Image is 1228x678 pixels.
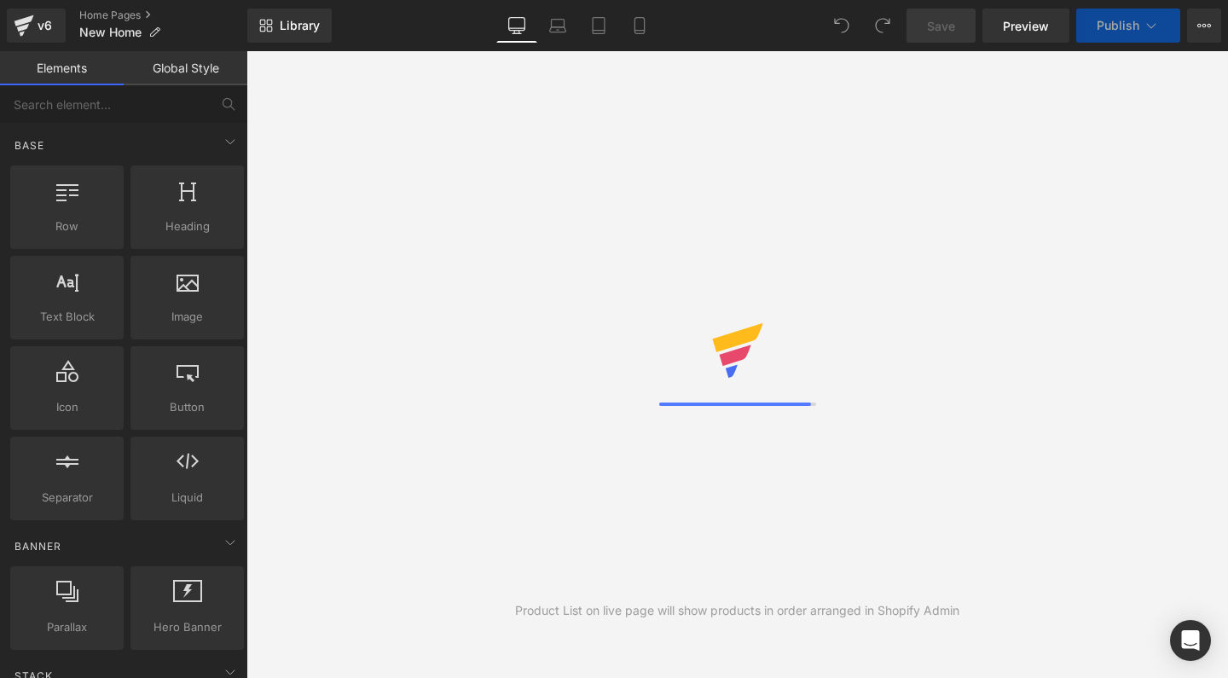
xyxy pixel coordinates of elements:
[1187,9,1221,43] button: More
[15,618,119,636] span: Parallax
[496,9,537,43] a: Desktop
[79,26,142,39] span: New Home
[15,308,119,326] span: Text Block
[1076,9,1180,43] button: Publish
[927,17,955,35] span: Save
[866,9,900,43] button: Redo
[515,601,959,620] div: Product List on live page will show products in order arranged in Shopify Admin
[15,489,119,507] span: Separator
[825,9,859,43] button: Undo
[124,51,247,85] a: Global Style
[247,9,332,43] a: New Library
[13,538,63,554] span: Banner
[1097,19,1139,32] span: Publish
[136,618,239,636] span: Hero Banner
[1170,620,1211,661] div: Open Intercom Messenger
[537,9,578,43] a: Laptop
[15,398,119,416] span: Icon
[34,14,55,37] div: v6
[136,489,239,507] span: Liquid
[280,18,320,33] span: Library
[578,9,619,43] a: Tablet
[7,9,66,43] a: v6
[136,398,239,416] span: Button
[79,9,247,22] a: Home Pages
[1003,17,1049,35] span: Preview
[13,137,46,154] span: Base
[619,9,660,43] a: Mobile
[982,9,1069,43] a: Preview
[136,217,239,235] span: Heading
[15,217,119,235] span: Row
[136,308,239,326] span: Image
